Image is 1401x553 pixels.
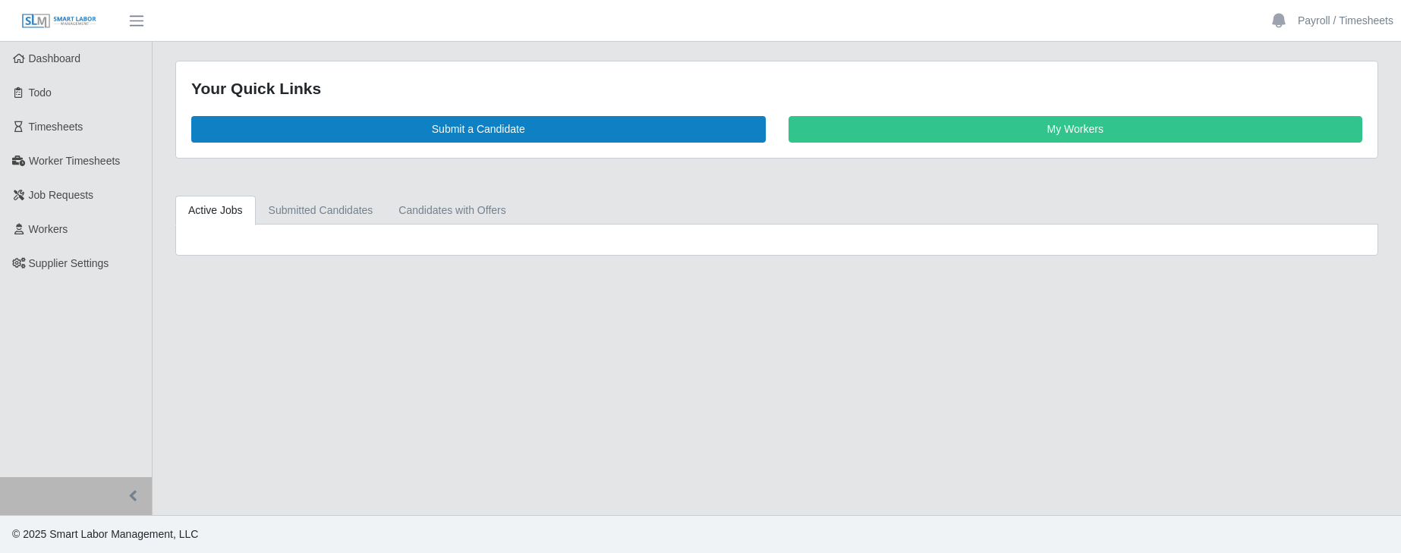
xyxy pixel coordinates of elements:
[29,189,94,201] span: Job Requests
[29,257,109,269] span: Supplier Settings
[1298,13,1393,29] a: Payroll / Timesheets
[29,121,83,133] span: Timesheets
[256,196,386,225] a: Submitted Candidates
[789,116,1363,143] a: My Workers
[175,196,256,225] a: Active Jobs
[191,116,766,143] a: Submit a Candidate
[29,223,68,235] span: Workers
[29,86,52,99] span: Todo
[191,77,1362,101] div: Your Quick Links
[12,528,198,540] span: © 2025 Smart Labor Management, LLC
[386,196,518,225] a: Candidates with Offers
[21,13,97,30] img: SLM Logo
[29,155,120,167] span: Worker Timesheets
[29,52,81,64] span: Dashboard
